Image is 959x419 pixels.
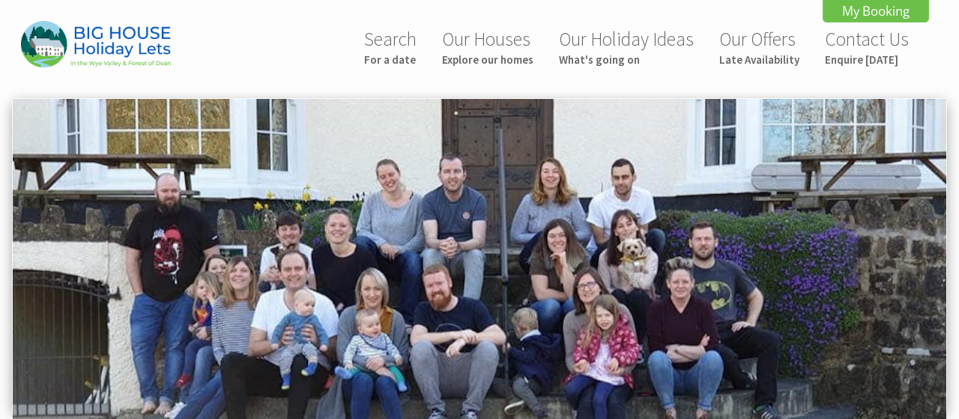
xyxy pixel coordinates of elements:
[21,21,171,67] img: Big House Holiday Lets
[442,27,533,67] a: Our HousesExplore our homes
[364,27,417,67] a: SearchFor a date
[825,27,909,67] a: Contact UsEnquire [DATE]
[559,27,694,67] a: Our Holiday IdeasWhat's going on
[719,27,799,67] a: Our OffersLate Availability
[442,52,533,67] small: Explore our homes
[364,52,417,67] small: For a date
[825,52,909,67] small: Enquire [DATE]
[719,52,799,67] small: Late Availability
[559,52,694,67] small: What's going on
